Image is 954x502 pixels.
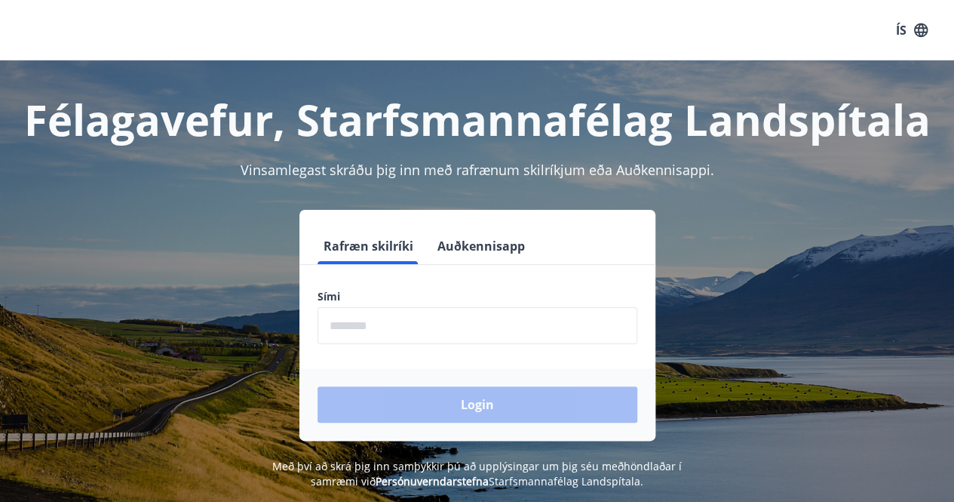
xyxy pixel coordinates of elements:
[272,459,682,488] span: Með því að skrá þig inn samþykkir þú að upplýsingar um þig séu meðhöndlaðar í samræmi við Starfsm...
[317,289,637,304] label: Sími
[431,228,531,264] button: Auðkennisapp
[241,161,714,179] span: Vinsamlegast skráðu þig inn með rafrænum skilríkjum eða Auðkennisappi.
[18,91,936,148] h1: Félagavefur, Starfsmannafélag Landspítala
[317,228,419,264] button: Rafræn skilríki
[376,474,489,488] a: Persónuverndarstefna
[888,17,936,44] button: ÍS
